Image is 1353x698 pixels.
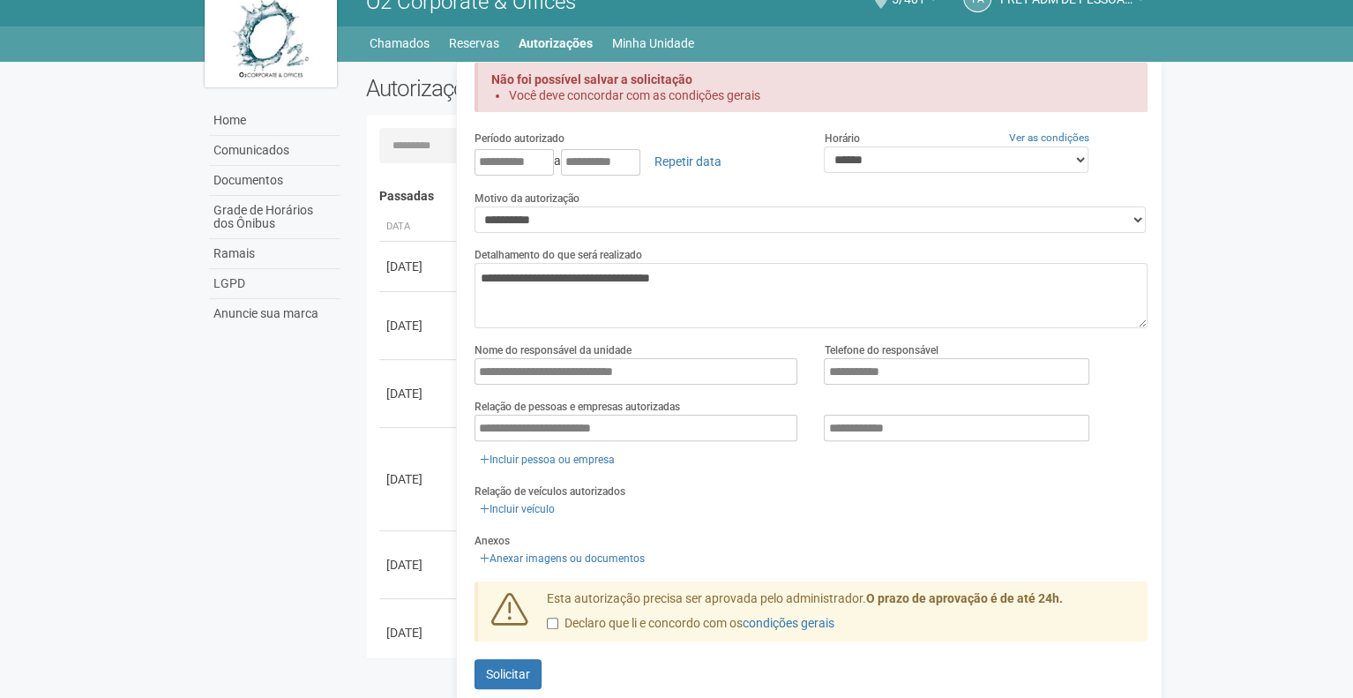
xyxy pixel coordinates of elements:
button: Solicitar [475,659,542,689]
a: Home [209,106,340,136]
div: [DATE] [386,385,452,402]
a: Minha Unidade [612,31,694,56]
a: Anuncie sua marca [209,299,340,328]
span: Solicitar [486,667,530,681]
input: Declaro que li e concordo com oscondições gerais [547,618,558,629]
a: Chamados [370,31,430,56]
div: [DATE] [386,470,452,488]
div: [DATE] [386,556,452,574]
div: [DATE] [386,258,452,275]
a: Autorizações [519,31,593,56]
a: Incluir pessoa ou empresa [475,450,620,469]
a: Grade de Horários dos Ônibus [209,196,340,239]
div: [DATE] [386,317,452,334]
strong: O prazo de aprovação é de até 24h. [866,591,1063,605]
h4: Passadas [379,190,1135,203]
a: LGPD [209,269,340,299]
label: Relação de veículos autorizados [475,484,625,499]
a: Comunicados [209,136,340,166]
label: Declaro que li e concordo com os [547,615,834,633]
a: Ver as condições [1009,131,1089,144]
label: Período autorizado [475,131,564,146]
label: Relação de pessoas e empresas autorizadas [475,399,680,415]
a: Incluir veículo [475,499,560,519]
label: Motivo da autorização [475,191,579,206]
label: Telefone do responsável [824,342,938,358]
a: Documentos [209,166,340,196]
h2: Autorizações [366,75,744,101]
div: [DATE] [386,624,452,642]
a: Reservas [449,31,499,56]
a: condições gerais [743,616,834,630]
label: Anexos [475,533,510,549]
div: a [475,146,798,176]
a: Repetir data [643,146,733,176]
li: Você deve concordar com as condições gerais [509,87,1117,103]
label: Detalhamento do que será realizado [475,247,642,263]
label: Horário [824,131,859,146]
label: Nome do responsável da unidade [475,342,632,358]
strong: Não foi possível salvar a solicitação [491,72,692,86]
div: Esta autorização precisa ser aprovada pelo administrador. [534,590,1147,642]
a: Anexar imagens ou documentos [475,549,650,568]
a: Ramais [209,239,340,269]
th: Data [379,213,459,242]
